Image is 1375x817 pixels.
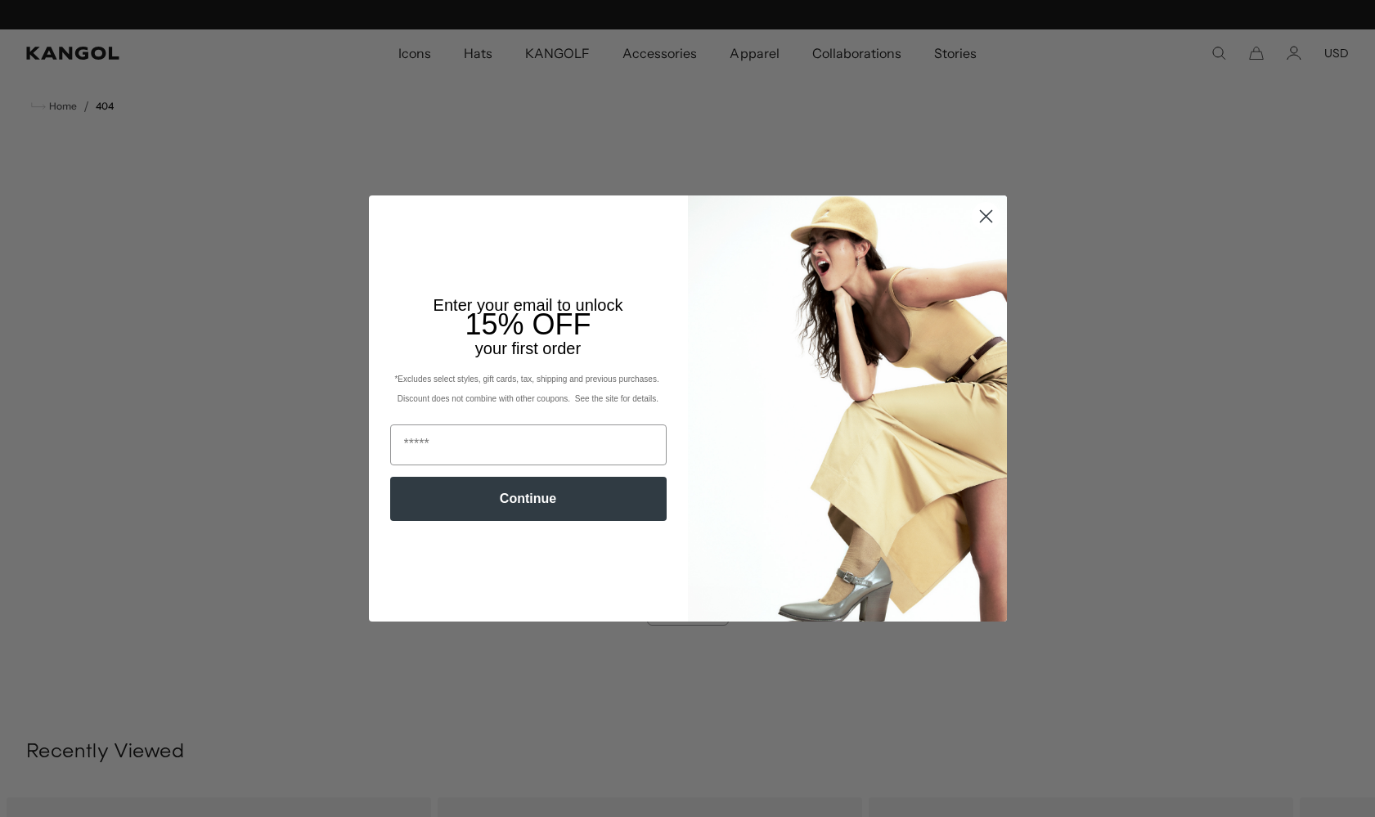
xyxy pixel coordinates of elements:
input: Email [390,424,667,465]
span: *Excludes select styles, gift cards, tax, shipping and previous purchases. Discount does not comb... [394,375,661,403]
button: Close dialog [972,202,1000,231]
span: Enter your email to unlock [434,296,623,314]
span: your first order [475,339,581,357]
img: 93be19ad-e773-4382-80b9-c9d740c9197f.jpeg [688,195,1007,621]
button: Continue [390,477,667,521]
span: 15% OFF [465,307,591,341]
